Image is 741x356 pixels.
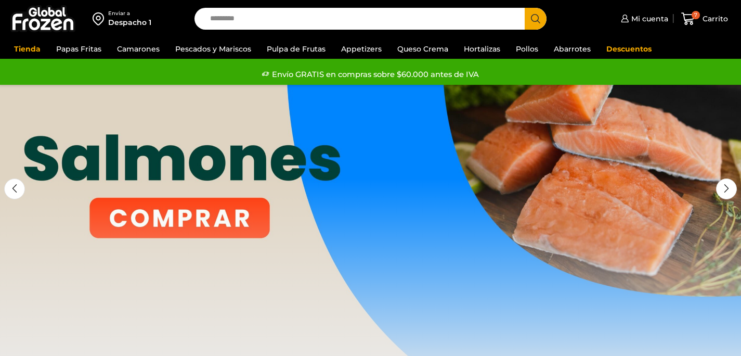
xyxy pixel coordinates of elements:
a: Camarones [112,39,165,59]
div: Despacho 1 [108,17,151,28]
a: 7 Carrito [679,7,731,31]
span: Carrito [700,14,728,24]
a: Mi cuenta [618,8,668,29]
a: Queso Crema [392,39,453,59]
a: Pescados y Mariscos [170,39,256,59]
a: Appetizers [336,39,387,59]
button: Search button [525,8,547,30]
a: Hortalizas [459,39,505,59]
img: address-field-icon.svg [93,10,108,28]
span: Mi cuenta [629,14,668,24]
span: 7 [692,11,700,19]
a: Pulpa de Frutas [262,39,331,59]
a: Pollos [511,39,543,59]
a: Abarrotes [549,39,596,59]
a: Descuentos [601,39,657,59]
a: Tienda [9,39,46,59]
a: Papas Fritas [51,39,107,59]
div: Enviar a [108,10,151,17]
